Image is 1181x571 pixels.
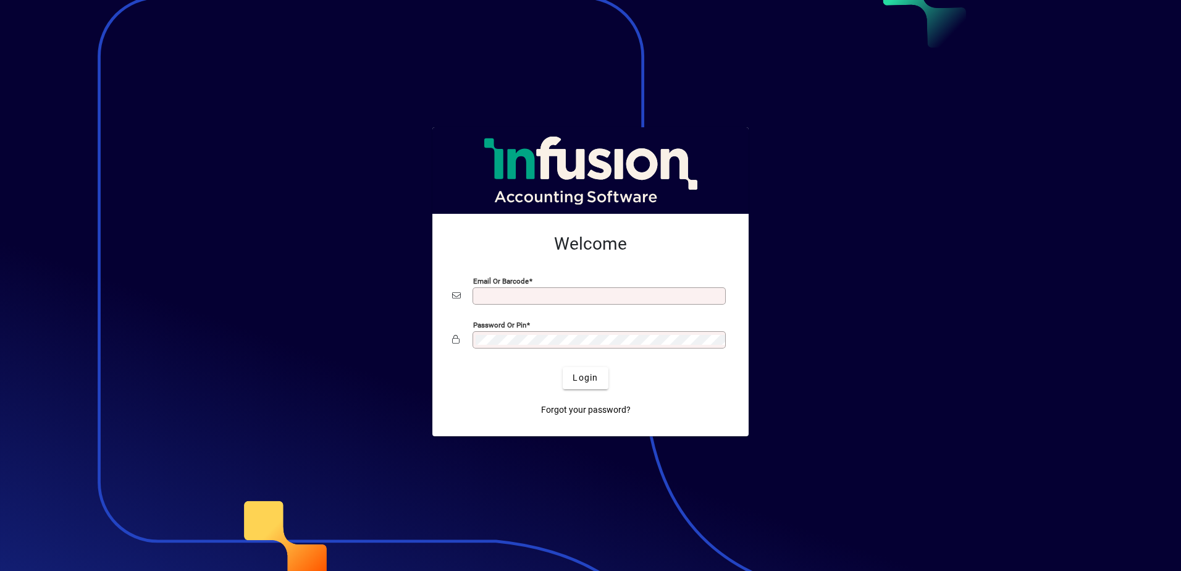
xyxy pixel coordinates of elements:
[573,371,598,384] span: Login
[473,276,529,285] mat-label: Email or Barcode
[563,367,608,389] button: Login
[541,404,631,417] span: Forgot your password?
[452,234,729,255] h2: Welcome
[536,399,636,421] a: Forgot your password?
[473,320,526,329] mat-label: Password or Pin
